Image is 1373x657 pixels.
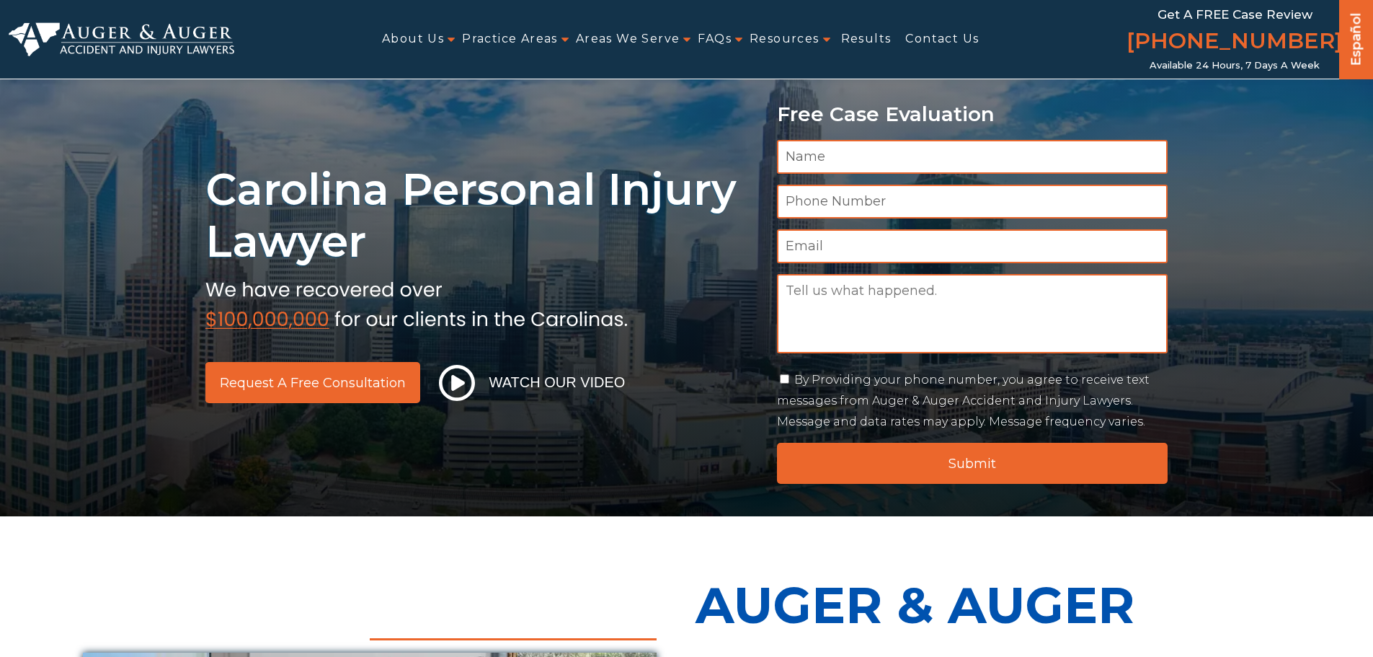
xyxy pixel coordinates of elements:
a: FAQs [698,23,732,56]
a: About Us [382,23,444,56]
label: By Providing your phone number, you agree to receive text messages from Auger & Auger Accident an... [777,373,1150,428]
img: Auger & Auger Accident and Injury Lawyers Logo [9,22,234,57]
a: [PHONE_NUMBER] [1127,25,1343,60]
span: Get a FREE Case Review [1158,7,1312,22]
img: sub text [205,275,628,330]
p: Free Case Evaluation [777,103,1168,125]
input: Phone Number [777,185,1168,219]
a: Request a Free Consultation [205,362,420,403]
input: Name [777,140,1168,174]
span: Available 24 Hours, 7 Days a Week [1150,60,1320,71]
span: Request a Free Consultation [220,376,406,389]
a: Areas We Serve [576,23,680,56]
a: Practice Areas [462,23,558,56]
p: Auger & Auger [696,560,1291,651]
input: Email [777,229,1168,263]
a: Contact Us [905,23,979,56]
input: Submit [777,443,1168,484]
a: Results [841,23,892,56]
button: Watch Our Video [435,364,630,402]
h1: Carolina Personal Injury Lawyer [205,164,760,268]
a: Resources [750,23,819,56]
